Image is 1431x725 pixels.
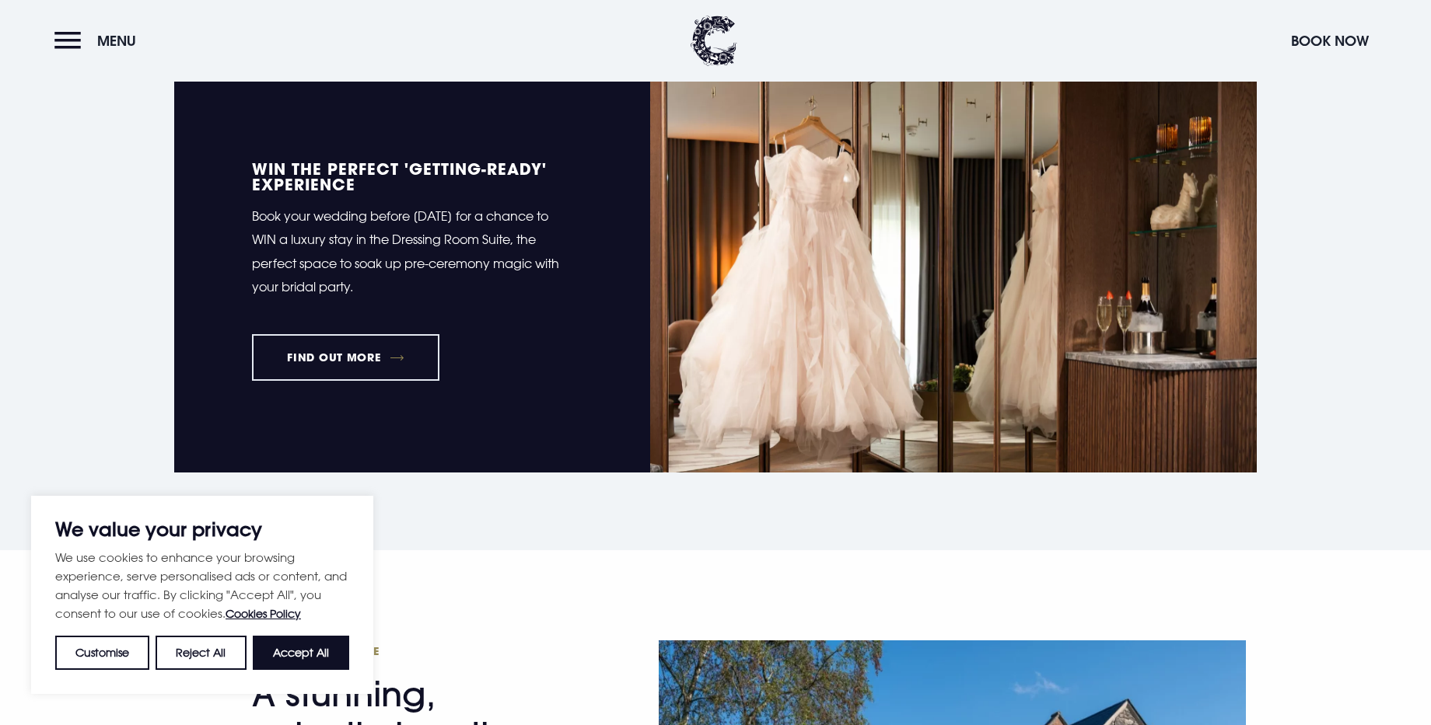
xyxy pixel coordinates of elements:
button: Accept All [253,636,349,670]
p: We use cookies to enhance your browsing experience, serve personalised ads or content, and analys... [55,548,349,623]
a: Cookies Policy [226,607,301,620]
a: FIND OUT MORE [252,334,439,381]
button: Book Now [1283,24,1377,58]
button: Customise [55,636,149,670]
p: We value your privacy [55,520,349,539]
p: Book your wedding before [DATE] for a chance to WIN a luxury stay in the Dressing Room Suite, the... [252,204,572,299]
img: Wedding Venue Northern Ireland [650,69,1257,472]
img: Clandeboye Lodge [691,16,737,66]
div: We value your privacy [31,496,373,694]
button: Reject All [156,636,246,670]
span: Our Wedding Venue [252,643,555,658]
span: Menu [97,32,136,50]
h5: WIN the perfect 'Getting-Ready' experience [252,161,572,192]
button: Menu [54,24,144,58]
